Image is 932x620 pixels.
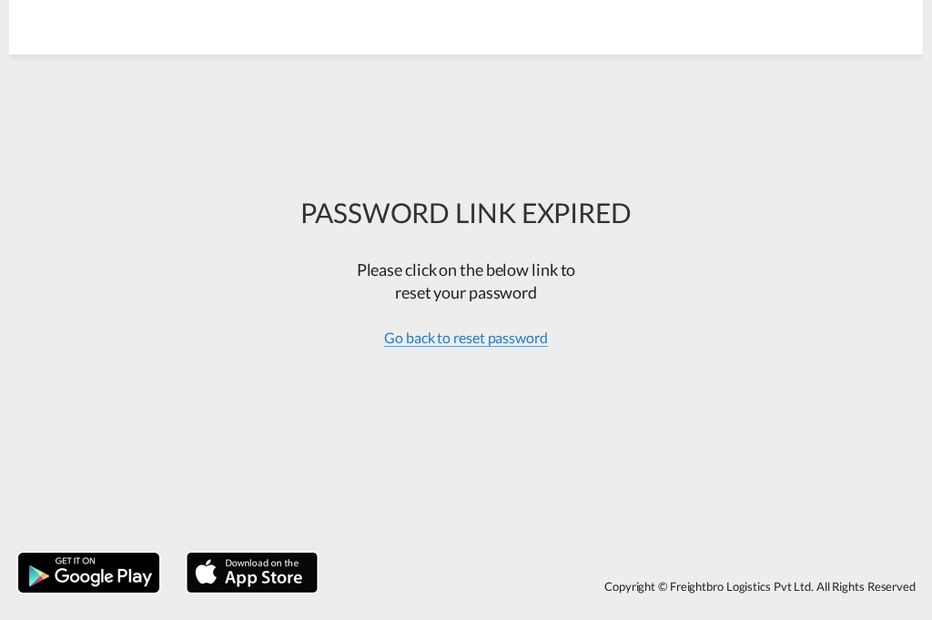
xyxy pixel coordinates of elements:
span: Please click on the below link to [357,259,576,280]
span: reset your password [395,282,537,302]
img: apple.png [185,551,319,595]
div: Copyright © Freightbro Logistics Pvt Ltd. All Rights Reserved [327,571,923,602]
div: PASSWORD LINK EXPIRED [300,193,632,231]
img: google.png [16,551,161,595]
span: Go back to reset password [384,329,548,347]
